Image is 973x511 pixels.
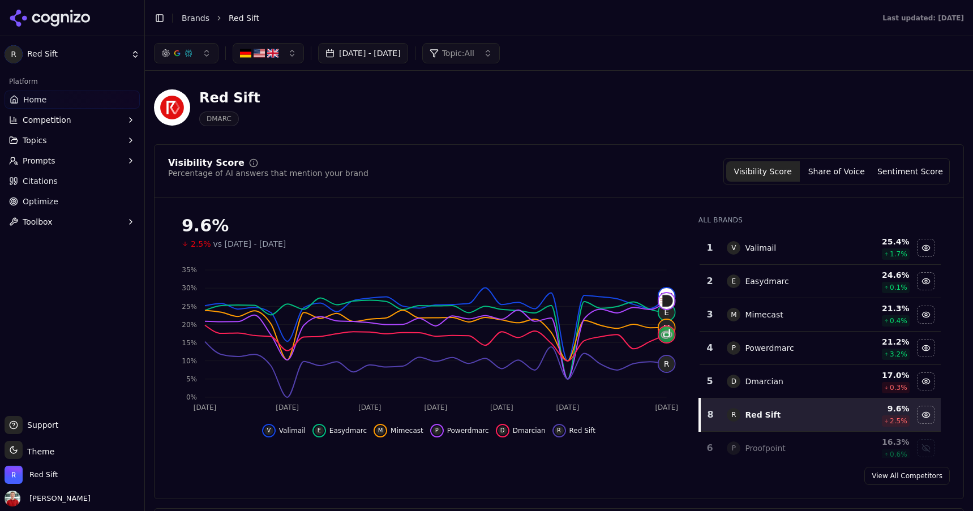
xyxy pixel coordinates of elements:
[5,91,140,109] a: Home
[182,339,197,347] tspan: 15%
[556,403,580,411] tspan: [DATE]
[700,231,941,265] tr: 1VValimail25.4%1.7%Hide valimail data
[182,12,860,24] nav: breadcrumb
[655,403,678,411] tspan: [DATE]
[745,242,776,254] div: Valimail
[917,372,935,390] button: Hide dmarcian data
[890,283,907,292] span: 0.1 %
[698,216,941,225] div: All Brands
[23,114,71,126] span: Competition
[890,383,907,392] span: 0.3 %
[727,341,740,355] span: P
[704,241,716,255] div: 1
[745,376,783,387] div: Dmarcian
[5,152,140,170] button: Prompts
[890,250,907,259] span: 1.7 %
[199,111,239,126] span: DMARC
[5,131,140,149] button: Topics
[727,241,740,255] span: V
[186,393,197,401] tspan: 0%
[490,403,513,411] tspan: [DATE]
[168,168,368,179] div: Percentage of AI answers that mention your brand
[704,375,716,388] div: 5
[847,336,910,347] div: 21.2 %
[847,403,910,414] div: 9.6 %
[745,276,788,287] div: Easydmarc
[659,293,675,309] img: powerdmarc
[700,298,941,332] tr: 3MMimecast21.3%0.4%Hide mimecast data
[279,426,306,435] span: Valimail
[847,303,910,314] div: 21.3 %
[23,155,55,166] span: Prompts
[700,432,941,465] tr: 6PProofpoint16.3%0.6%Show proofpoint data
[5,466,23,484] img: Red Sift
[700,332,941,365] tr: 4PPowerdmarc21.2%3.2%Hide powerdmarc data
[727,375,740,388] span: D
[659,320,675,336] span: M
[23,175,58,187] span: Citations
[358,403,382,411] tspan: [DATE]
[267,48,278,59] img: United Kingdom
[5,466,58,484] button: Open organization switcher
[5,491,20,506] img: Jack Lilley
[917,439,935,457] button: Show proofpoint data
[745,443,785,454] div: Proofpoint
[552,424,595,437] button: Hide red sift data
[276,403,299,411] tspan: [DATE]
[917,272,935,290] button: Hide easydmarc data
[186,375,197,383] tspan: 5%
[847,370,910,381] div: 17.0 %
[199,89,260,107] div: Red Sift
[498,426,507,435] span: D
[873,161,947,182] button: Sentiment Score
[447,426,489,435] span: Powerdmarc
[182,303,197,311] tspan: 25%
[329,426,367,435] span: Easydmarc
[890,450,907,459] span: 0.6 %
[182,357,197,365] tspan: 10%
[262,424,306,437] button: Hide valimail data
[5,213,140,231] button: Toolbox
[5,491,91,506] button: Open user button
[182,284,197,292] tspan: 30%
[659,356,675,372] span: R
[496,424,546,437] button: Hide dmarcian data
[704,308,716,321] div: 3
[254,48,265,59] img: United States
[425,403,448,411] tspan: [DATE]
[745,409,781,420] div: Red Sift
[864,467,950,485] a: View All Competitors
[5,172,140,190] a: Citations
[847,436,910,448] div: 16.3 %
[704,341,716,355] div: 4
[23,447,54,456] span: Theme
[659,327,675,342] img: dmarcian
[23,94,46,105] span: Home
[182,216,676,236] div: 9.6%
[194,403,217,411] tspan: [DATE]
[182,266,197,274] tspan: 35%
[376,426,385,435] span: M
[847,269,910,281] div: 24.6 %
[659,304,675,320] span: E
[726,161,800,182] button: Visibility Score
[847,236,910,247] div: 25.4 %
[23,196,58,207] span: Optimize
[5,45,23,63] span: R
[882,14,964,23] div: Last updated: [DATE]
[318,43,408,63] button: [DATE] - [DATE]
[312,424,367,437] button: Hide easydmarc data
[700,365,941,398] tr: 5DDmarcian17.0%0.3%Hide dmarcian data
[432,426,442,435] span: P
[513,426,546,435] span: Dmarcian
[704,441,716,455] div: 6
[182,14,209,23] a: Brands
[5,111,140,129] button: Competition
[745,342,794,354] div: Powerdmarc
[890,316,907,325] span: 0.4 %
[5,192,140,211] a: Optimize
[727,408,740,422] span: R
[213,238,286,250] span: vs [DATE] - [DATE]
[27,49,126,59] span: Red Sift
[890,416,907,426] span: 2.5 %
